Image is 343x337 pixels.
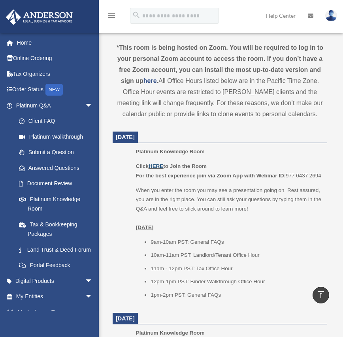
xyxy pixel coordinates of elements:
[6,304,105,320] a: My Anderson Teamarrow_drop_down
[113,42,327,120] div: All Office Hours listed below are in the Pacific Time Zone. Office Hour events are restricted to ...
[151,290,322,300] li: 1pm-2pm PST: General FAQs
[157,77,158,84] strong: .
[11,217,105,242] a: Tax & Bookkeeping Packages
[45,84,63,96] div: NEW
[85,289,101,305] span: arrow_drop_down
[136,173,286,179] b: For the best experience join via Zoom App with Webinar ID:
[107,14,116,21] a: menu
[107,11,116,21] i: menu
[117,44,323,84] strong: *This room is being hosted on Zoom. You will be required to log in to your personal Zoom account ...
[136,149,205,154] span: Platinum Knowledge Room
[151,237,322,247] li: 9am-10am PST: General FAQs
[11,160,105,176] a: Answered Questions
[85,304,101,320] span: arrow_drop_down
[6,98,105,113] a: Platinum Q&Aarrow_drop_down
[151,277,322,286] li: 12pm-1pm PST: Binder Walkthrough Office Hour
[6,51,105,66] a: Online Ordering
[149,163,163,169] a: HERE
[85,273,101,289] span: arrow_drop_down
[143,77,157,84] a: here
[132,11,141,19] i: search
[136,186,322,232] p: When you enter the room you may see a presentation going on. Rest assured, you are in the right p...
[11,113,105,129] a: Client FAQ
[6,35,105,51] a: Home
[136,163,207,169] b: Click to Join the Room
[85,98,101,114] span: arrow_drop_down
[11,145,105,160] a: Submit a Question
[11,242,105,258] a: Land Trust & Deed Forum
[6,289,105,305] a: My Entitiesarrow_drop_down
[325,10,337,21] img: User Pic
[11,176,105,192] a: Document Review
[313,287,329,303] a: vertical_align_top
[316,290,326,299] i: vertical_align_top
[116,315,135,322] span: [DATE]
[116,134,135,140] span: [DATE]
[11,258,105,273] a: Portal Feedback
[6,273,105,289] a: Digital Productsarrow_drop_down
[6,82,105,98] a: Order StatusNEW
[136,162,322,180] p: 977 0437 2694
[4,9,75,25] img: Anderson Advisors Platinum Portal
[6,66,105,82] a: Tax Organizers
[151,250,322,260] li: 10am-11am PST: Landlord/Tenant Office Hour
[136,330,205,336] span: Platinum Knowledge Room
[11,191,101,217] a: Platinum Knowledge Room
[11,129,105,145] a: Platinum Walkthrough
[151,264,322,273] li: 11am - 12pm PST: Tax Office Hour
[136,224,154,230] u: [DATE]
